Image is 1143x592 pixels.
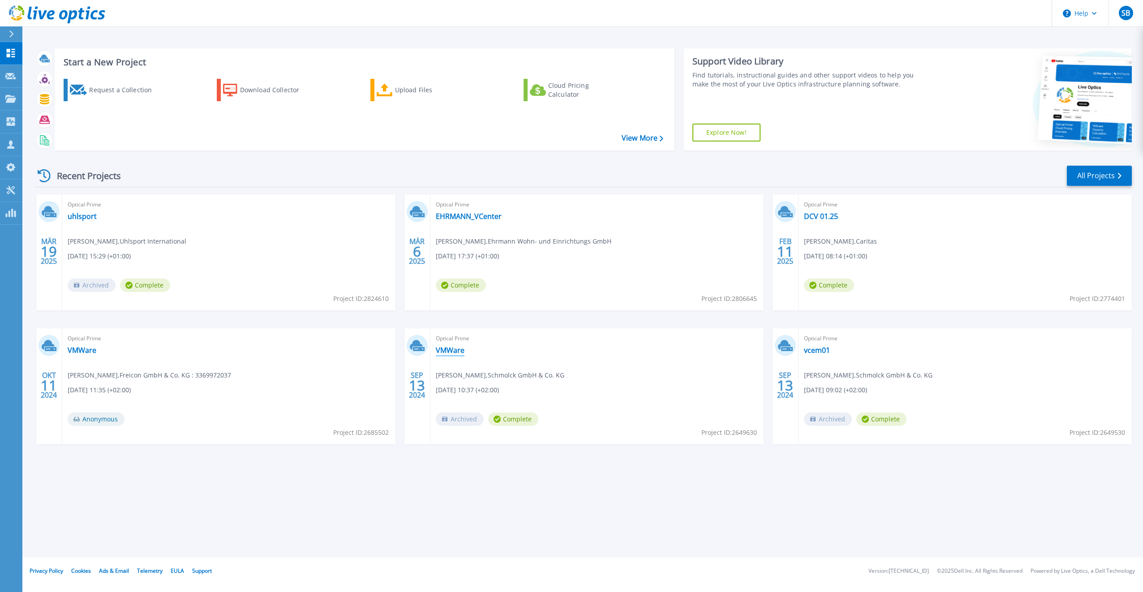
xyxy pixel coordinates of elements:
[436,385,499,395] span: [DATE] 10:37 (+02:00)
[1122,9,1130,17] span: SB
[804,412,852,426] span: Archived
[777,369,794,402] div: SEP 2024
[413,248,421,255] span: 6
[436,334,758,343] span: Optical Prime
[692,124,761,142] a: Explore Now!
[41,382,57,389] span: 11
[41,248,57,255] span: 19
[408,369,425,402] div: SEP 2024
[868,568,929,574] li: Version: [TECHNICAL_ID]
[99,567,129,575] a: Ads & Email
[692,56,924,67] div: Support Video Library
[777,235,794,268] div: FEB 2025
[692,71,924,89] div: Find tutorials, instructional guides and other support videos to help you make the most of your L...
[68,346,96,355] a: VMWare
[30,567,63,575] a: Privacy Policy
[524,79,623,101] a: Cloud Pricing Calculator
[40,369,57,402] div: OKT 2024
[68,385,131,395] span: [DATE] 11:35 (+02:00)
[804,236,877,246] span: [PERSON_NAME] , Caritas
[436,346,464,355] a: VMWare
[701,294,757,304] span: Project ID: 2806645
[68,251,131,261] span: [DATE] 15:29 (+01:00)
[137,567,163,575] a: Telemetry
[777,248,793,255] span: 11
[171,567,184,575] a: EULA
[333,294,389,304] span: Project ID: 2824610
[436,279,486,292] span: Complete
[804,251,867,261] span: [DATE] 08:14 (+01:00)
[436,412,484,426] span: Archived
[1031,568,1135,574] li: Powered by Live Optics, a Dell Technology
[804,212,838,221] a: DCV 01.25
[370,79,470,101] a: Upload Files
[488,412,538,426] span: Complete
[937,568,1023,574] li: © 2025 Dell Inc. All Rights Reserved
[192,567,212,575] a: Support
[408,235,425,268] div: MÄR 2025
[436,251,499,261] span: [DATE] 17:37 (+01:00)
[856,412,907,426] span: Complete
[40,235,57,268] div: MÄR 2025
[804,334,1126,343] span: Optical Prime
[395,81,467,99] div: Upload Files
[64,57,663,67] h3: Start a New Project
[804,279,854,292] span: Complete
[1070,294,1125,304] span: Project ID: 2774401
[333,428,389,438] span: Project ID: 2685502
[120,279,170,292] span: Complete
[1070,428,1125,438] span: Project ID: 2649530
[701,428,757,438] span: Project ID: 2649630
[68,370,231,380] span: [PERSON_NAME] , Freicon GmbH & Co. KG : 3369972037
[68,200,390,210] span: Optical Prime
[34,165,133,187] div: Recent Projects
[622,134,663,142] a: View More
[89,81,161,99] div: Request a Collection
[804,370,932,380] span: [PERSON_NAME] , Schmolck GmbH & Co. KG
[436,212,502,221] a: EHRMANN_VCenter
[436,200,758,210] span: Optical Prime
[68,412,125,426] span: Anonymous
[804,385,867,395] span: [DATE] 09:02 (+02:00)
[804,200,1126,210] span: Optical Prime
[240,81,312,99] div: Download Collector
[71,567,91,575] a: Cookies
[1067,166,1132,186] a: All Projects
[217,79,317,101] a: Download Collector
[409,382,425,389] span: 13
[777,382,793,389] span: 13
[436,236,611,246] span: [PERSON_NAME] , Ehrmann Wohn- und Einrichtungs GmbH
[548,81,620,99] div: Cloud Pricing Calculator
[68,334,390,343] span: Optical Prime
[804,346,830,355] a: vcem01
[64,79,163,101] a: Request a Collection
[68,236,186,246] span: [PERSON_NAME] , Uhlsport International
[436,370,564,380] span: [PERSON_NAME] , Schmolck GmbH & Co. KG
[68,279,116,292] span: Archived
[68,212,97,221] a: uhlsport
